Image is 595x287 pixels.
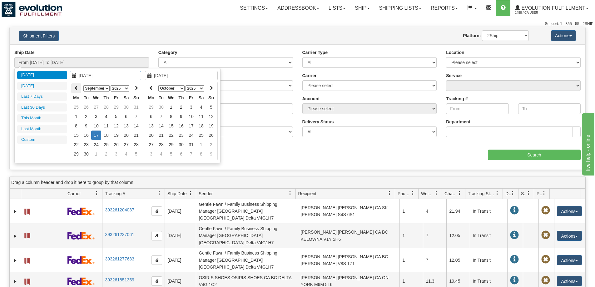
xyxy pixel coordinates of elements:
[206,102,216,112] td: 5
[12,278,18,285] a: Expand
[421,191,434,197] span: Weight
[151,276,162,286] button: Copy to clipboard
[105,232,134,237] a: 393261237061
[67,277,95,285] img: 2 - FedEx Express®
[24,230,30,240] a: Label
[67,207,95,215] img: 2 - FedEx Express®
[91,140,101,149] td: 24
[146,149,156,159] td: 3
[470,199,507,223] td: In Transit
[121,93,131,102] th: Sa
[176,93,186,102] th: Th
[2,2,62,17] img: logo1488.jpg
[156,121,166,131] td: 14
[121,102,131,112] td: 30
[298,191,316,197] span: Recipient
[156,93,166,102] th: Tu
[111,149,121,159] td: 3
[470,248,507,272] td: In Transit
[196,131,206,140] td: 25
[101,112,111,121] td: 4
[508,188,518,199] a: Delivery Status filter column settings
[101,93,111,102] th: Th
[156,112,166,121] td: 7
[520,5,585,11] span: Evolution Fulfillment
[111,131,121,140] td: 19
[186,93,196,102] th: Fr
[101,140,111,149] td: 25
[298,223,399,248] td: [PERSON_NAME] [PERSON_NAME] CA BC KELOWNA V1Y 5H6
[19,31,59,41] button: Shipment Filters
[206,93,216,102] th: Su
[446,72,462,79] label: Service
[167,191,186,197] span: Ship Date
[470,223,507,248] td: In Transit
[131,112,141,121] td: 7
[374,0,426,16] a: Shipping lists
[431,188,442,199] a: Weight filter column settings
[186,140,196,149] td: 31
[165,199,196,223] td: [DATE]
[151,255,162,265] button: Copy to clipboard
[446,199,470,223] td: 21.94
[17,92,67,101] li: Last 7 Days
[5,4,58,11] div: live help - online
[166,93,176,102] th: We
[71,102,81,112] td: 25
[151,231,162,240] button: Copy to clipboard
[91,121,101,131] td: 10
[206,121,216,131] td: 19
[101,121,111,131] td: 11
[444,191,458,197] span: Charge
[399,199,423,223] td: 1
[67,232,95,240] img: 2 - FedEx Express®
[17,82,67,90] li: [DATE]
[446,103,508,114] input: From
[131,93,141,102] th: Su
[510,0,593,16] a: Evolution Fulfillment 1488 / CA User
[121,140,131,149] td: 27
[541,276,550,285] span: Pickup Not Assigned
[24,276,30,286] a: Label
[166,102,176,112] td: 1
[71,93,81,102] th: Mo
[176,131,186,140] td: 23
[196,112,206,121] td: 11
[151,206,162,216] button: Copy to clipboard
[92,188,102,199] a: Carrier filter column settings
[10,176,585,189] div: grid grouping header
[408,188,418,199] a: Packages filter column settings
[539,188,549,199] a: Pickup Status filter column settings
[71,131,81,140] td: 15
[235,0,273,16] a: Settings
[176,112,186,121] td: 9
[81,121,91,131] td: 9
[166,131,176,140] td: 22
[81,112,91,121] td: 2
[398,191,411,197] span: Packages
[186,149,196,159] td: 7
[446,49,464,56] label: Location
[196,121,206,131] td: 18
[154,188,165,199] a: Tracking # filter column settings
[111,112,121,121] td: 5
[350,0,374,16] a: Ship
[111,93,121,102] th: Fr
[101,149,111,159] td: 2
[446,96,468,102] label: Tracking #
[196,149,206,159] td: 8
[324,0,350,16] a: Lists
[17,114,67,122] li: This Month
[12,208,18,215] a: Expand
[111,102,121,112] td: 29
[557,255,582,265] button: Actions
[121,131,131,140] td: 20
[24,206,30,216] a: Label
[488,150,581,160] input: Search
[121,121,131,131] td: 13
[67,191,81,197] span: Carrier
[541,231,550,240] span: Pickup Not Assigned
[165,223,196,248] td: [DATE]
[186,112,196,121] td: 10
[515,10,562,16] span: 1488 / CA User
